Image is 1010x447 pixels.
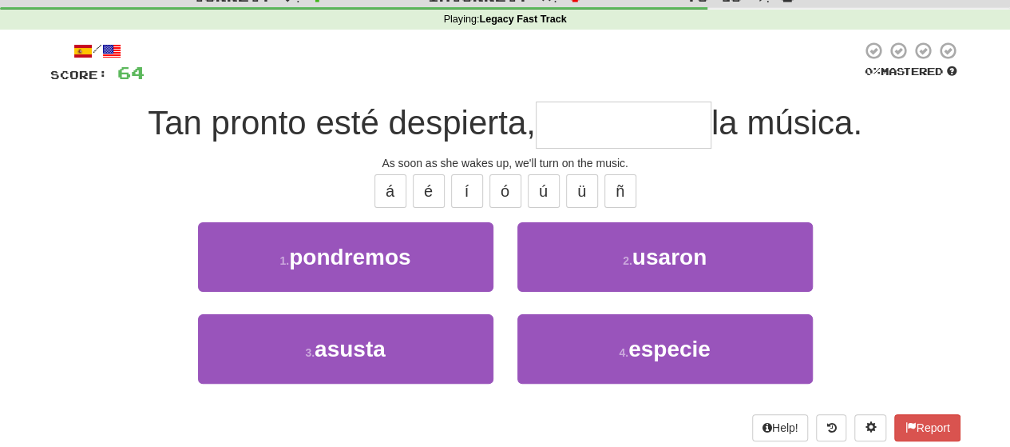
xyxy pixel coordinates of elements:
[305,346,315,359] small: 3 .
[632,245,707,269] span: usaron
[374,174,406,208] button: á
[517,314,813,384] button: 4.especie
[198,314,493,384] button: 3.asusta
[50,155,960,171] div: As soon as she wakes up, we'll turn on the music.
[604,174,636,208] button: ñ
[279,254,289,267] small: 1 .
[894,414,960,441] button: Report
[451,174,483,208] button: í
[489,174,521,208] button: ó
[517,222,813,292] button: 2.usaron
[148,104,536,142] span: Tan pronto esté despierta,
[566,174,598,208] button: ü
[50,68,108,82] span: Score:
[752,414,809,441] button: Help!
[50,41,145,61] div: /
[865,65,881,78] span: 0 %
[816,414,846,441] button: Round history (alt+y)
[528,174,560,208] button: ú
[619,346,628,359] small: 4 .
[861,65,960,79] div: Mastered
[315,337,386,361] span: asusta
[413,174,445,208] button: é
[623,254,632,267] small: 2 .
[289,245,410,269] span: pondremos
[479,14,566,25] strong: Legacy Fast Track
[117,62,145,82] span: 64
[711,104,862,142] span: la música.
[198,222,493,292] button: 1.pondremos
[628,337,711,361] span: especie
